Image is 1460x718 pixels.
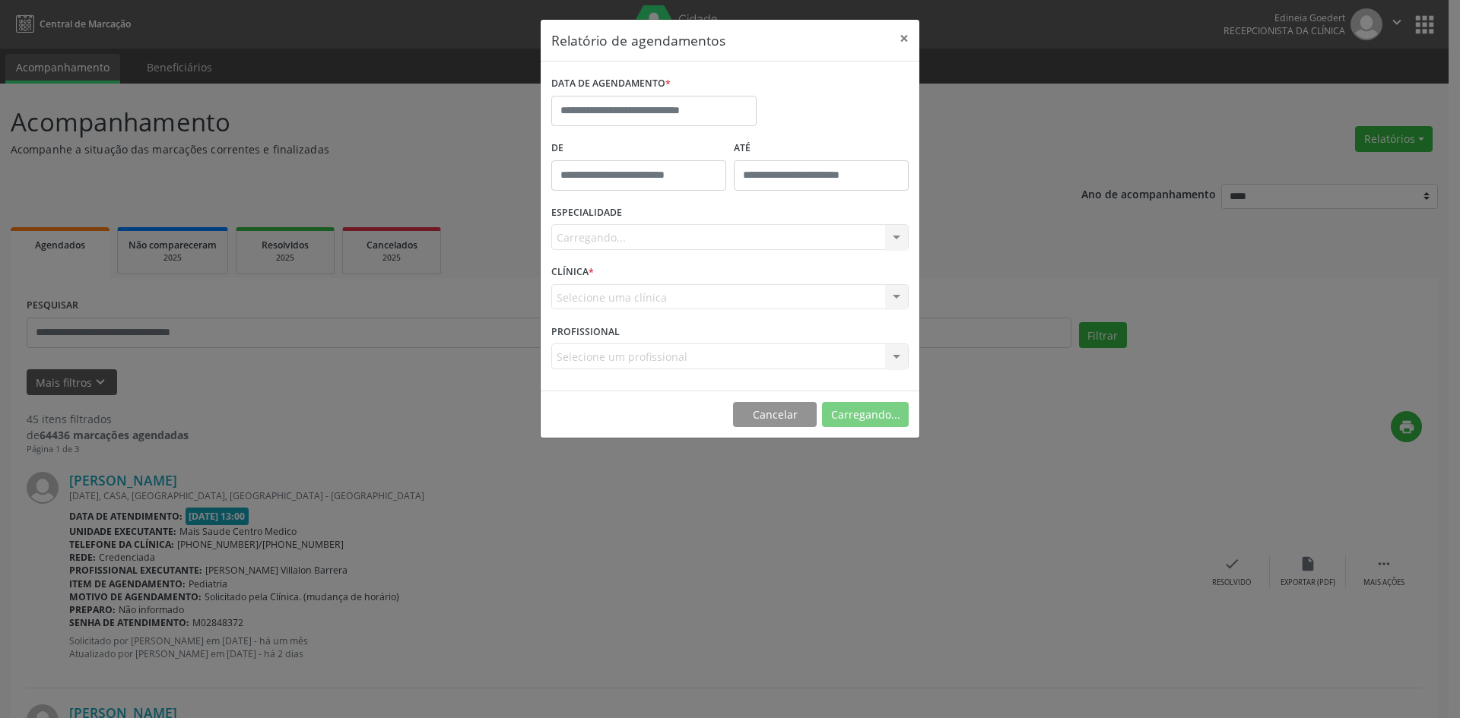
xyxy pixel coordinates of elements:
button: Close [889,20,919,57]
label: ESPECIALIDADE [551,201,622,225]
label: ATÉ [734,137,909,160]
label: De [551,137,726,160]
label: CLÍNICA [551,261,594,284]
label: DATA DE AGENDAMENTO [551,72,671,96]
label: PROFISSIONAL [551,320,620,343]
h5: Relatório de agendamentos [551,30,725,50]
button: Cancelar [733,402,817,428]
button: Carregando... [822,402,909,428]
